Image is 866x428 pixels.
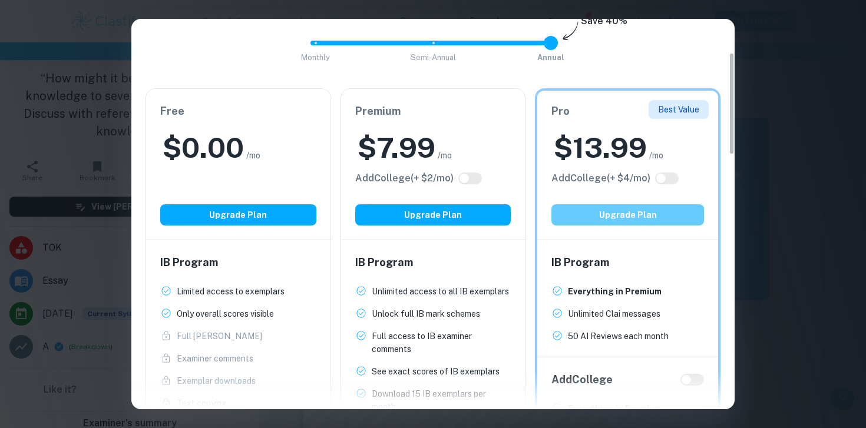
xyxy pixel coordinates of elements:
button: Upgrade Plan [355,204,511,225]
h6: Pro [551,103,704,120]
h6: Premium [355,103,511,120]
h2: $ 13.99 [554,129,647,167]
span: /mo [438,149,452,162]
p: Everything in Premium [568,285,662,298]
p: Unlimited access to all IB exemplars [372,285,509,298]
h6: Click to see all the additional College features. [355,171,454,185]
span: /mo [649,149,663,162]
p: Unlimited Clai messages [568,307,660,320]
p: 50 AI Reviews each month [568,330,669,343]
p: Full access to IB examiner comments [372,330,511,356]
span: Monthly [301,53,330,62]
h2: $ 7.99 [358,129,435,167]
p: Limited access to exemplars [177,285,285,298]
p: See exact scores of IB exemplars [372,365,500,378]
span: Semi-Annual [411,53,456,62]
span: /mo [246,149,260,162]
p: Best Value [658,103,699,116]
h6: Click to see all the additional College features. [551,171,650,185]
button: Upgrade Plan [551,204,704,225]
h6: Save 40% [581,14,627,34]
p: Full [PERSON_NAME] [177,330,262,343]
p: Unlock full IB mark schemes [372,307,480,320]
img: subscription-arrow.svg [563,21,579,41]
p: Only overall scores visible [177,307,274,320]
p: Examiner comments [177,352,253,365]
h6: IB Program [355,254,511,271]
button: Upgrade Plan [160,204,316,225]
h6: IB Program [160,254,316,271]
h2: $ 0.00 [163,129,244,167]
h6: Free [160,103,316,120]
span: Annual [537,53,564,62]
h6: IB Program [551,254,704,271]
